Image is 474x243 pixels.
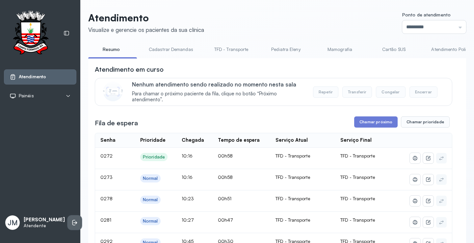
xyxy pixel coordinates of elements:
div: Senha [100,137,116,143]
div: Prioridade [143,154,165,160]
div: TFD - Transporte [276,174,330,180]
div: Serviço Atual [276,137,308,143]
span: TFD - Transporte [340,217,375,223]
div: Tempo de espera [218,137,260,143]
span: 0273 [100,174,113,180]
span: Atendimento [19,74,46,80]
span: 10:16 [182,174,193,180]
button: Encerrar [409,86,437,98]
span: Ponto de atendimento [402,12,451,17]
p: Atendente [24,223,65,229]
span: 00h51 [218,196,231,201]
div: Normal [143,197,158,203]
button: Repetir [313,86,338,98]
a: TFD - Transporte [208,44,255,55]
span: 00h58 [218,153,233,158]
div: Chegada [182,137,204,143]
div: TFD - Transporte [276,153,330,159]
span: 00h58 [218,174,233,180]
span: TFD - Transporte [340,174,375,180]
img: Imagem de CalloutCard [103,82,123,101]
span: TFD - Transporte [340,153,375,158]
button: Chamar próximo [354,116,398,128]
div: TFD - Transporte [276,196,330,202]
span: 10:23 [182,196,194,201]
img: Logotipo do estabelecimento [7,11,54,56]
button: Transferir [342,86,372,98]
div: Normal [143,218,158,224]
button: Congelar [376,86,405,98]
div: Normal [143,176,158,181]
span: 10:16 [182,153,193,158]
h3: Fila de espera [95,118,138,128]
span: Painéis [19,93,34,99]
div: TFD - Transporte [276,217,330,223]
p: Nenhum atendimento sendo realizado no momento nesta sala [132,81,306,88]
div: Visualize e gerencie os pacientes da sua clínica [88,26,204,33]
a: Atendimento [10,74,71,80]
a: Mamografia [317,44,363,55]
h3: Atendimento em curso [95,65,164,74]
div: Prioridade [140,137,166,143]
a: Cadastrar Demandas [142,44,200,55]
span: 00h47 [218,217,233,223]
span: Para chamar o próximo paciente da fila, clique no botão “Próximo atendimento”. [132,91,306,103]
span: TFD - Transporte [340,196,375,201]
a: Cartão SUS [371,44,417,55]
p: Atendimento [88,12,204,24]
button: Chamar prioridade [401,116,450,128]
p: [PERSON_NAME] [24,217,65,223]
span: 0281 [100,217,111,223]
span: 0278 [100,196,113,201]
a: Resumo [88,44,134,55]
div: Serviço Final [340,137,372,143]
a: Pediatra Eleny [263,44,309,55]
span: 0272 [100,153,113,158]
span: 10:27 [182,217,194,223]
